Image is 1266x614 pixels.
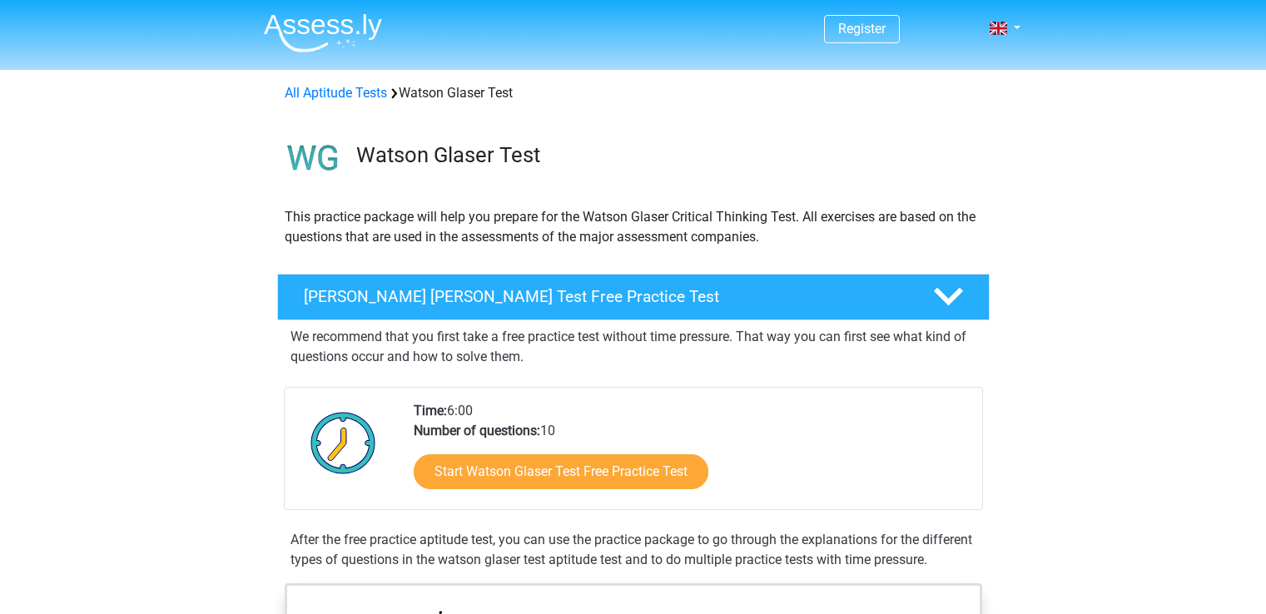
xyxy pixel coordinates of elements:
a: [PERSON_NAME] [PERSON_NAME] Test Free Practice Test [271,274,996,320]
img: Assessly [264,13,382,52]
b: Number of questions: [414,423,540,438]
p: We recommend that you first take a free practice test without time pressure. That way you can fir... [290,327,976,367]
img: watson glaser test [278,123,349,194]
div: After the free practice aptitude test, you can use the practice package to go through the explana... [284,530,983,570]
img: Clock [301,401,385,484]
div: 6:00 10 [401,401,981,509]
h4: [PERSON_NAME] [PERSON_NAME] Test Free Practice Test [304,287,906,306]
div: Watson Glaser Test [278,83,989,103]
a: All Aptitude Tests [285,85,387,101]
b: Time: [414,403,447,418]
h3: Watson Glaser Test [356,142,976,168]
p: This practice package will help you prepare for the Watson Glaser Critical Thinking Test. All exe... [285,207,982,247]
a: Register [838,21,886,37]
a: Start Watson Glaser Test Free Practice Test [414,454,708,489]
